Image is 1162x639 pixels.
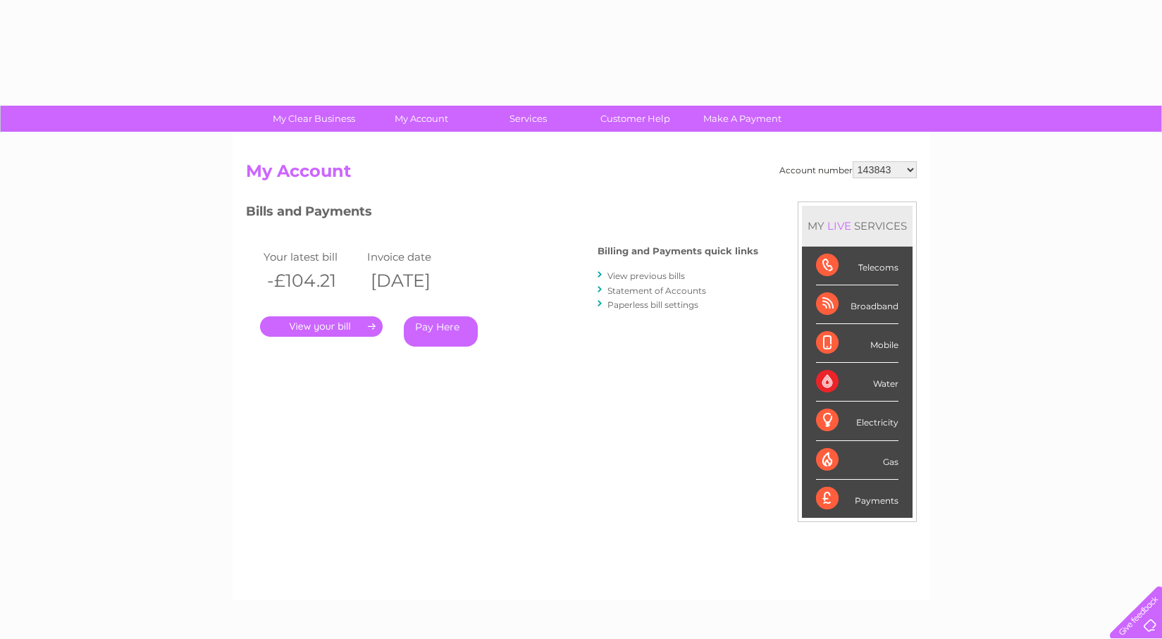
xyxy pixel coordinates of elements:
[577,106,693,132] a: Customer Help
[260,316,383,337] a: .
[779,161,917,178] div: Account number
[470,106,586,132] a: Services
[256,106,372,132] a: My Clear Business
[816,324,898,363] div: Mobile
[802,206,913,246] div: MY SERVICES
[260,247,364,266] td: Your latest bill
[246,161,917,188] h2: My Account
[816,480,898,518] div: Payments
[607,271,685,281] a: View previous bills
[246,201,758,226] h3: Bills and Payments
[816,402,898,440] div: Electricity
[816,247,898,285] div: Telecoms
[364,247,468,266] td: Invoice date
[824,219,854,232] div: LIVE
[607,285,706,296] a: Statement of Accounts
[260,266,364,295] th: -£104.21
[816,285,898,324] div: Broadband
[816,363,898,402] div: Water
[607,299,698,310] a: Paperless bill settings
[364,266,468,295] th: [DATE]
[816,441,898,480] div: Gas
[684,106,801,132] a: Make A Payment
[404,316,478,347] a: Pay Here
[598,246,758,256] h4: Billing and Payments quick links
[363,106,479,132] a: My Account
